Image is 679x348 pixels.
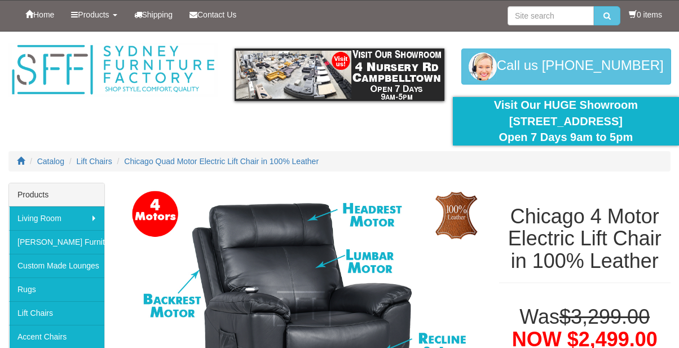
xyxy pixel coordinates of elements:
[78,10,109,19] span: Products
[124,157,319,166] a: Chicago Quad Motor Electric Lift Chair in 100% Leather
[9,301,104,325] a: Lift Chairs
[142,10,173,19] span: Shipping
[37,157,64,166] a: Catalog
[33,10,54,19] span: Home
[629,9,662,20] li: 0 items
[9,277,104,301] a: Rugs
[9,183,104,206] div: Products
[508,6,594,25] input: Site search
[181,1,245,29] a: Contact Us
[17,1,63,29] a: Home
[63,1,125,29] a: Products
[9,230,104,254] a: [PERSON_NAME] Furniture
[77,157,112,166] a: Lift Chairs
[559,305,650,328] del: $3,299.00
[9,254,104,277] a: Custom Made Lounges
[235,49,444,101] img: showroom.gif
[461,97,671,146] div: Visit Our HUGE Showroom [STREET_ADDRESS] Open 7 Days 9am to 5pm
[8,43,218,97] img: Sydney Furniture Factory
[197,10,236,19] span: Contact Us
[499,205,671,272] h1: Chicago 4 Motor Electric Lift Chair in 100% Leather
[9,206,104,230] a: Living Room
[126,1,182,29] a: Shipping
